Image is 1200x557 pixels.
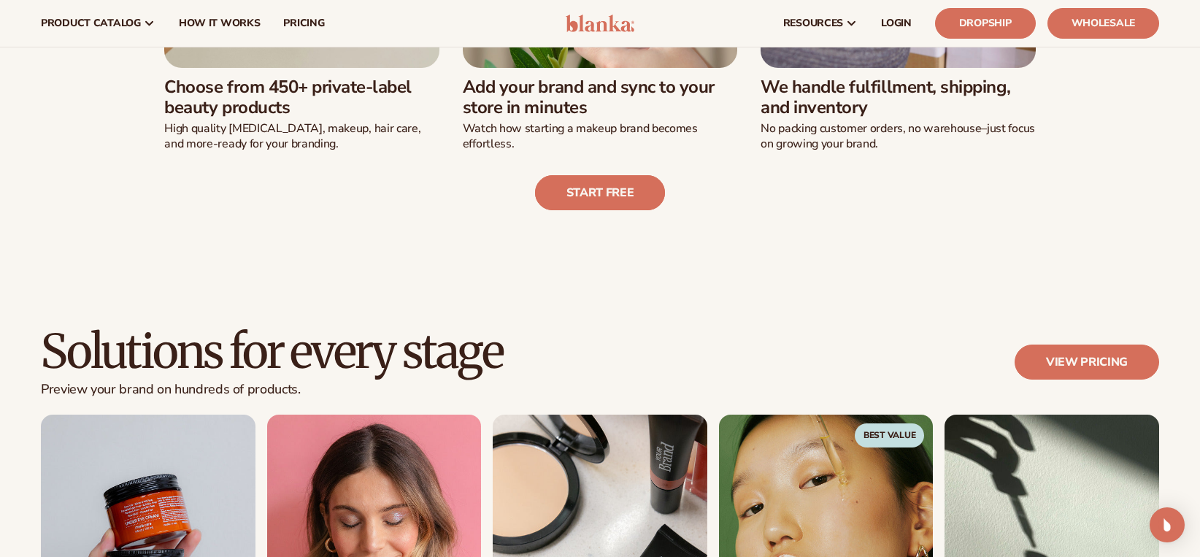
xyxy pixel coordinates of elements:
p: Watch how starting a makeup brand becomes effortless. [463,121,737,152]
a: Dropship [935,8,1036,39]
div: Open Intercom Messenger [1150,507,1185,542]
p: High quality [MEDICAL_DATA], makeup, hair care, and more-ready for your branding. [164,121,439,152]
span: How It Works [179,18,261,29]
a: Start free [535,175,666,210]
h3: Add your brand and sync to your store in minutes [463,77,737,119]
span: pricing [283,18,324,29]
a: Wholesale [1047,8,1159,39]
span: product catalog [41,18,141,29]
h3: We handle fulfillment, shipping, and inventory [761,77,1035,119]
img: logo [566,15,635,32]
h2: Solutions for every stage [41,327,503,376]
span: LOGIN [881,18,912,29]
p: Preview your brand on hundreds of products. [41,382,503,398]
span: Best Value [855,423,925,447]
h3: Choose from 450+ private-label beauty products [164,77,439,119]
p: No packing customer orders, no warehouse–just focus on growing your brand. [761,121,1035,152]
span: resources [783,18,843,29]
a: View pricing [1015,345,1159,380]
